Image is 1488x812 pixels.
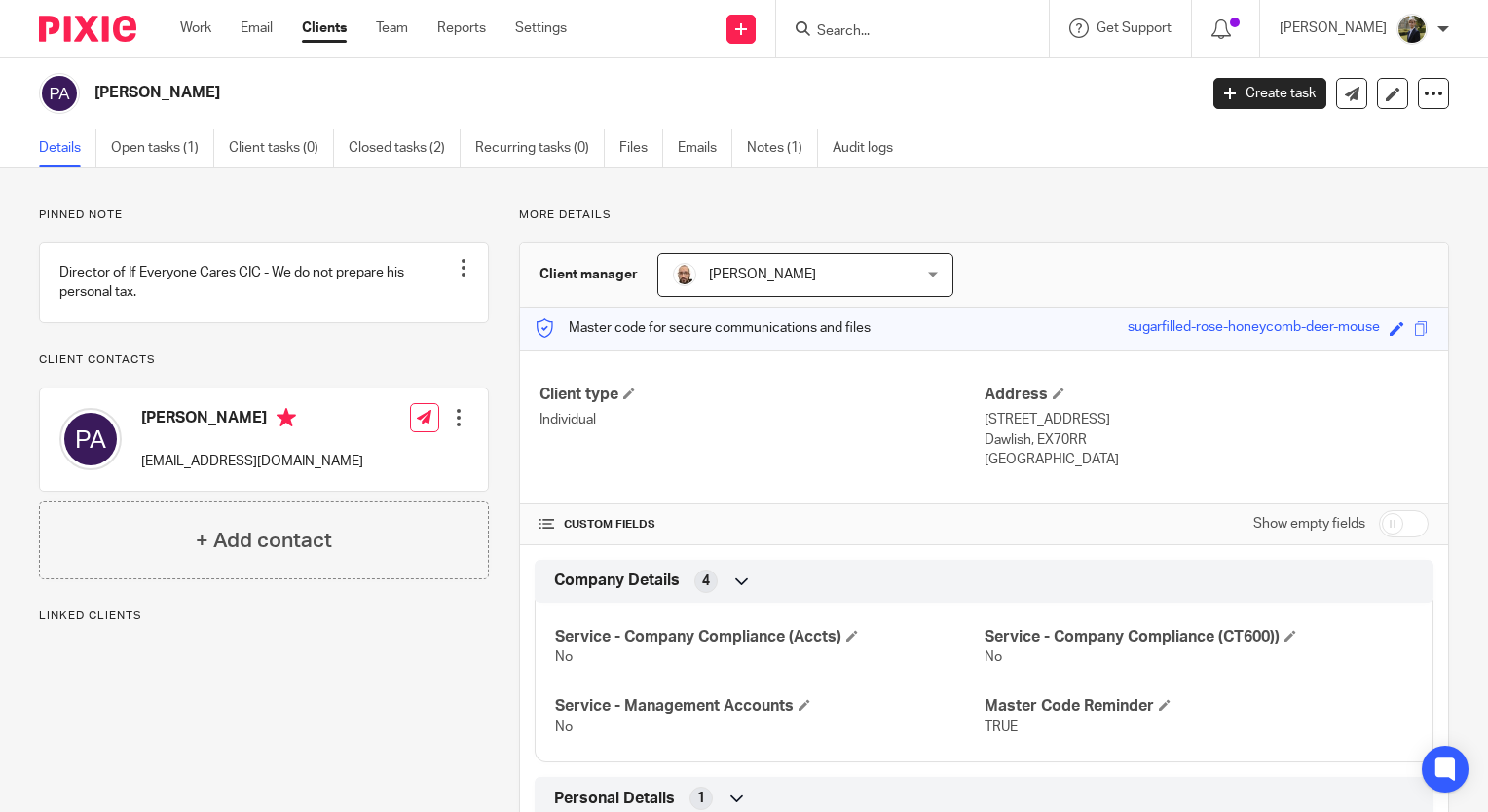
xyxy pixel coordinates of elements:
a: Recurring tasks (0) [475,129,605,167]
a: Emails [678,129,732,167]
p: Master code for secure communications and files [535,318,871,338]
h4: Address [985,385,1429,405]
h4: Service - Company Compliance (CT600)) [985,627,1413,647]
img: svg%3E [59,408,122,470]
a: Reports [437,18,486,38]
span: TRUE [985,720,1018,734]
h2: [PERSON_NAME] [94,83,966,103]
p: [GEOGRAPHIC_DATA] [985,450,1429,469]
p: [STREET_ADDRESS] [985,410,1429,429]
h4: CUSTOM FIELDS [539,517,984,533]
p: Pinned note [39,207,489,223]
a: Details [39,129,96,167]
p: Linked clients [39,609,489,624]
h4: Master Code Reminder [985,696,1413,717]
a: Clients [302,18,347,38]
a: Audit logs [833,129,908,167]
span: Company Details [554,571,680,591]
p: More details [519,207,1449,223]
h4: [PERSON_NAME] [141,408,363,432]
span: Get Support [1097,21,1172,35]
p: [PERSON_NAME] [1280,18,1387,38]
span: Personal Details [554,789,675,809]
h4: Service - Management Accounts [555,696,984,717]
i: Primary [277,408,296,427]
a: Open tasks (1) [111,129,214,167]
span: 4 [702,572,710,591]
img: Pixie [39,16,136,42]
h3: Client manager [539,265,638,284]
p: Individual [539,410,984,429]
a: Settings [515,18,567,38]
span: [PERSON_NAME] [709,268,816,281]
a: Notes (1) [747,129,818,167]
a: Create task [1213,78,1326,109]
a: Files [619,129,663,167]
p: Client contacts [39,352,489,368]
h4: + Add contact [196,526,332,556]
a: Client tasks (0) [229,129,334,167]
p: Dawlish, EX70RR [985,430,1429,450]
h4: Client type [539,385,984,405]
img: ACCOUNTING4EVERYTHING-9.jpg [1396,14,1428,45]
span: No [985,650,1002,664]
span: 1 [697,789,705,808]
div: sugarfilled-rose-honeycomb-deer-mouse [1128,317,1380,340]
span: No [555,720,573,734]
span: No [555,650,573,664]
img: Daryl.jpg [673,263,696,286]
a: Work [180,18,211,38]
img: svg%3E [39,73,80,114]
a: Closed tasks (2) [349,129,461,167]
p: [EMAIL_ADDRESS][DOMAIN_NAME] [141,452,363,471]
h4: Service - Company Compliance (Accts) [555,627,984,647]
a: Email [241,18,273,38]
a: Team [376,18,408,38]
input: Search [815,23,990,41]
label: Show empty fields [1253,514,1365,534]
